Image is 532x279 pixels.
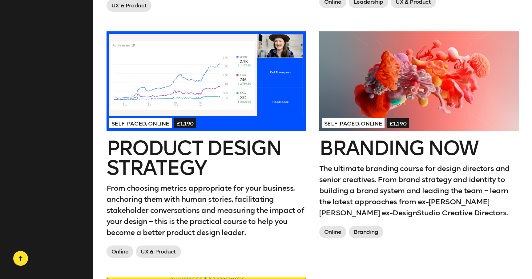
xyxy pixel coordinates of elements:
span: £1,190 [174,118,196,128]
span: £1,190 [387,118,409,128]
span: Branding [349,226,383,238]
p: From choosing metrics appropriate for your business, anchoring them with human stories, facilitat... [107,183,306,238]
a: Self-paced, Online£1,190Branding NowThe ultimate branding course for design directors and senior ... [319,31,519,241]
span: Self-paced, Online [322,118,385,128]
h2: Branding Now [319,138,519,158]
h2: Product Design Strategy [107,138,306,178]
p: The ultimate branding course for design directors and senior creatives. From brand strategy and i... [319,163,519,218]
span: Online [107,245,134,258]
span: Self-paced, Online [109,118,172,128]
a: Self-paced, Online£1,190Product Design StrategyFrom choosing metrics appropriate for your busines... [107,31,306,260]
span: UX & Product [136,245,181,258]
span: Online [319,226,346,238]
